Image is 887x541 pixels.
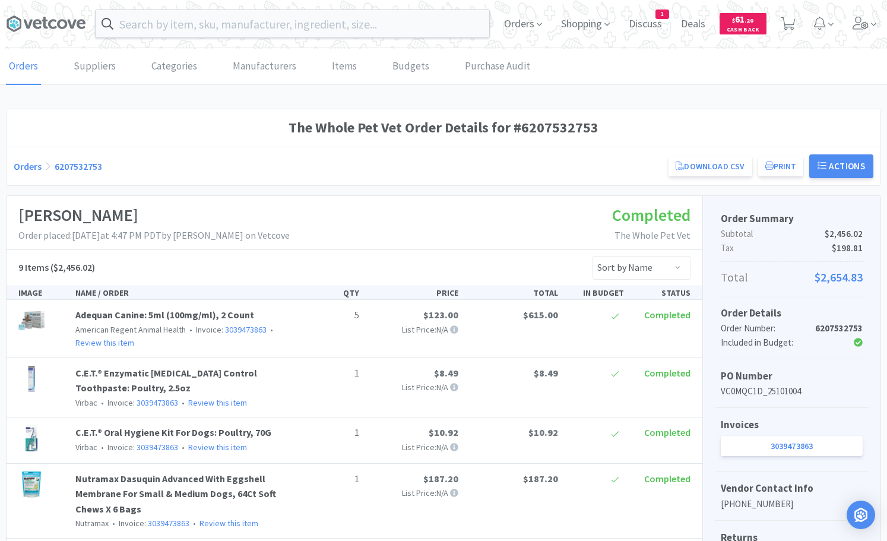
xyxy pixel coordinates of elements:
[745,17,753,24] span: . 20
[18,228,290,243] p: Order placed: [DATE] at 4:47 PM PDT by [PERSON_NAME] on Vetcove
[329,49,360,85] a: Items
[369,323,458,336] p: List Price: N/A
[188,442,247,453] a: Review this item
[534,367,558,379] span: $8.49
[612,204,690,226] span: Completed
[612,228,690,243] p: The Whole Pet Vet
[462,49,533,85] a: Purchase Audit
[71,286,298,299] div: NAME / ORDER
[656,10,669,18] span: 1
[847,501,875,529] div: Open Intercom Messenger
[75,367,257,394] a: C.E.T.® Enzymatic [MEDICAL_DATA] Control Toothpaste: Poultry, 2.5oz
[71,49,119,85] a: Suppliers
[18,472,45,498] img: 735fe5a554a74a6cb5e0cb40bd4a34c5_349279.jpeg
[624,19,667,30] a: Discuss1
[721,305,863,321] h5: Order Details
[463,286,562,299] div: TOTAL
[75,442,97,453] span: Virbac
[732,17,735,24] span: $
[14,160,42,172] a: Orders
[199,518,258,529] a: Review this item
[727,27,759,34] span: Cash Back
[721,436,863,456] a: 3039473863
[676,19,710,30] a: Deals
[18,425,45,451] img: 7924e6006fbb485c8ac85badbcca3d22_51198.jpeg
[302,425,359,441] p: 1
[109,518,189,529] span: Invoice:
[629,286,695,299] div: STATUS
[75,337,134,348] a: Review this item
[523,473,558,485] span: $187.20
[99,397,106,408] span: •
[721,417,863,433] h5: Invoices
[180,442,186,453] span: •
[429,426,458,438] span: $10.92
[302,472,359,487] p: 1
[75,309,254,321] a: Adequan Canine: 5ml (100mg/ml), 2 Count
[815,268,863,287] span: $2,654.83
[96,10,489,37] input: Search by item, sku, manufacturer, ingredient, size...
[302,308,359,323] p: 5
[148,518,189,529] a: 3039473863
[225,324,267,335] a: 3039473863
[809,154,873,178] button: Actions
[832,241,863,255] span: $198.81
[423,309,458,321] span: $123.00
[364,286,463,299] div: PRICE
[732,14,753,25] span: 61
[369,486,458,499] p: List Price: N/A
[721,480,863,496] h5: Vendor Contact Info
[721,368,863,384] h5: PO Number
[302,366,359,381] p: 1
[721,336,815,350] div: Included in Budget:
[230,49,299,85] a: Manufacturers
[18,260,95,276] h5: ($2,456.02)
[815,322,863,334] strong: 6207532753
[297,286,364,299] div: QTY
[191,518,198,529] span: •
[721,384,863,398] p: VC0MQC1D_25101004
[97,442,178,453] span: Invoice:
[369,441,458,454] p: List Price: N/A
[669,156,752,176] a: Download CSV
[721,321,815,336] div: Order Number:
[99,442,106,453] span: •
[75,473,276,515] a: Nutramax Dasuquin Advanced With Eggshell Membrane For Small & Medium Dogs, 64Ct Soft Chews X 6 Bags
[721,268,863,287] p: Total
[721,211,863,227] h5: Order Summary
[423,473,458,485] span: $187.20
[186,324,267,335] span: Invoice:
[644,426,690,438] span: Completed
[528,426,558,438] span: $10.92
[18,366,45,392] img: e5407795eeba46c4830c8f170966f831_51209.jpeg
[137,442,178,453] a: 3039473863
[75,518,109,529] span: Nutramax
[369,381,458,394] p: List Price: N/A
[188,397,247,408] a: Review this item
[18,308,45,334] img: 99e46777622e48daa23370cf68523b29_269209.jpeg
[14,116,873,139] h1: The Whole Pet Vet Order Details for #6207532753
[644,367,690,379] span: Completed
[75,324,186,335] span: American Regent Animal Health
[148,49,200,85] a: Categories
[137,397,178,408] a: 3039473863
[563,286,629,299] div: IN BUDGET
[110,518,117,529] span: •
[268,324,275,335] span: •
[55,160,102,172] a: 6207532753
[75,397,97,408] span: Virbac
[180,397,186,408] span: •
[97,397,178,408] span: Invoice:
[75,426,271,438] a: C.E.T.® Oral Hygiene Kit For Dogs: Poultry, 70G
[18,261,49,273] span: 9 Items
[644,309,690,321] span: Completed
[14,286,71,299] div: IMAGE
[523,309,558,321] span: $615.00
[6,49,41,85] a: Orders
[721,227,863,241] p: Subtotal
[389,49,432,85] a: Budgets
[758,156,804,176] button: Print
[644,473,690,485] span: Completed
[721,497,863,511] p: [PHONE_NUMBER]
[18,202,290,229] h1: [PERSON_NAME]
